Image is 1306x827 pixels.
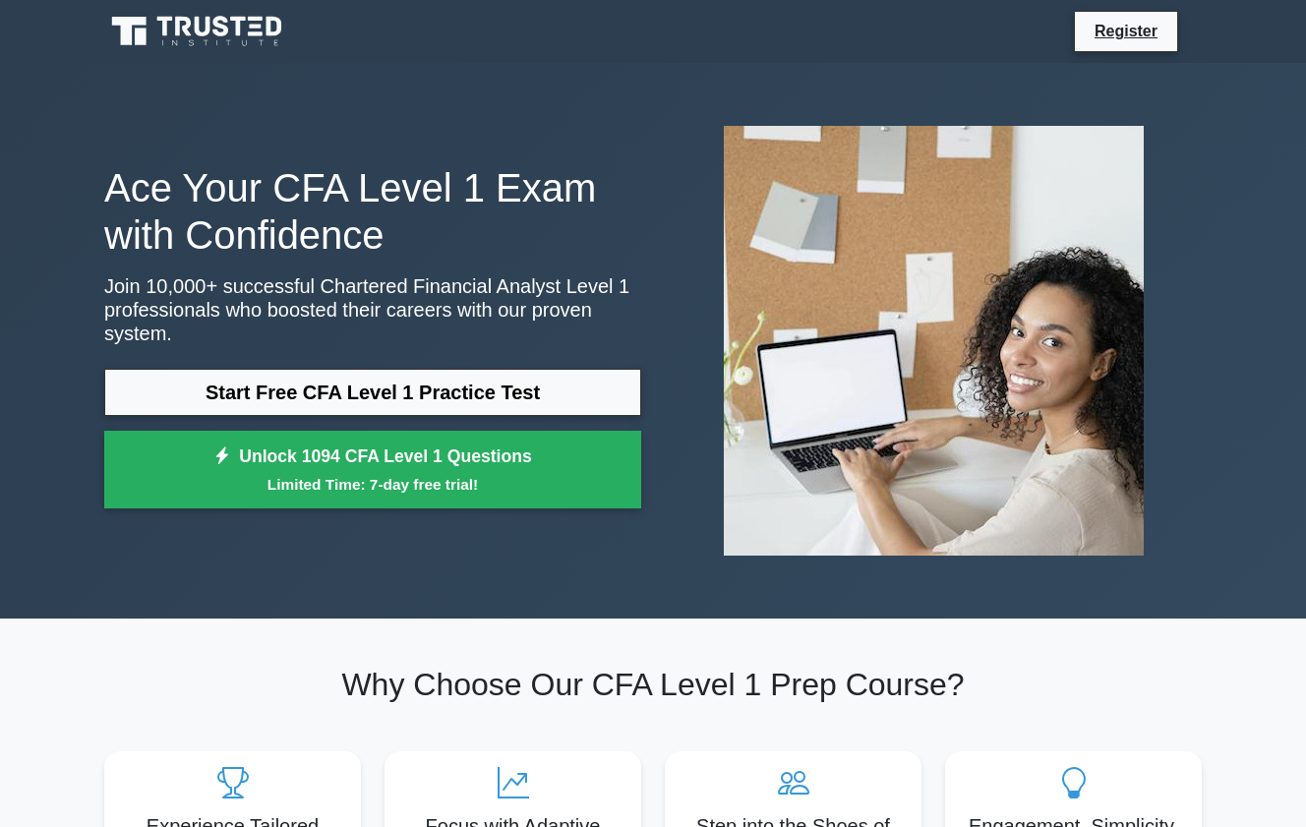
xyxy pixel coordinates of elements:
a: Register [1083,19,1169,43]
p: Join 10,000+ successful Chartered Financial Analyst Level 1 professionals who boosted their caree... [104,274,641,345]
a: Unlock 1094 CFA Level 1 QuestionsLimited Time: 7-day free trial! [104,431,641,509]
small: Limited Time: 7-day free trial! [129,473,617,496]
h2: Why Choose Our CFA Level 1 Prep Course? [104,666,1202,703]
h1: Ace Your CFA Level 1 Exam with Confidence [104,164,641,259]
a: Start Free CFA Level 1 Practice Test [104,369,641,416]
